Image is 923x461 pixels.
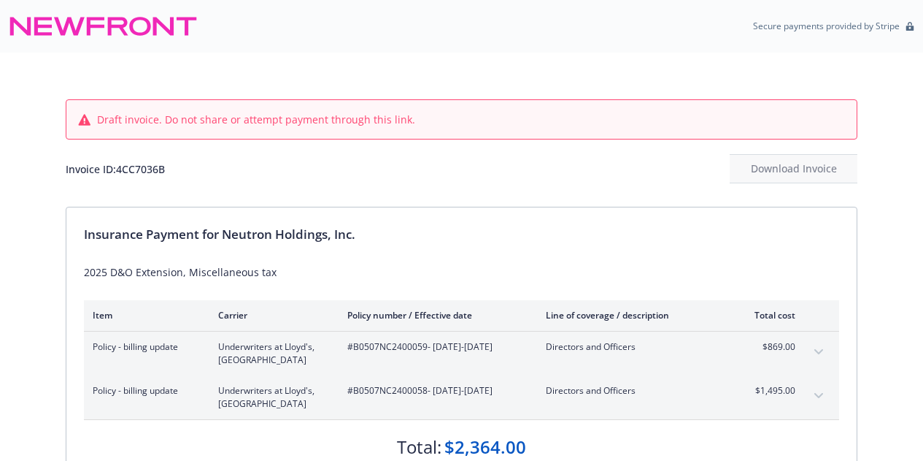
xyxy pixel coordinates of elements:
[397,435,441,460] div: Total:
[546,384,717,397] span: Directors and Officers
[84,376,839,419] div: Policy - billing updateUnderwriters at Lloyd's, [GEOGRAPHIC_DATA]#B0507NC2400058- [DATE]-[DATE]Di...
[93,340,195,354] span: Policy - billing update
[347,309,522,321] div: Policy number / Effective date
[218,309,324,321] div: Carrier
[741,309,795,321] div: Total cost
[218,340,324,367] span: Underwriters at Lloyd's, [GEOGRAPHIC_DATA]
[741,384,795,397] span: $1,495.00
[347,384,522,397] span: #B0507NC2400058 - [DATE]-[DATE]
[66,161,165,177] div: Invoice ID: 4CC7036B
[807,384,830,408] button: expand content
[741,340,795,354] span: $869.00
[218,384,324,411] span: Underwriters at Lloyd's, [GEOGRAPHIC_DATA]
[93,309,195,321] div: Item
[730,154,857,183] button: Download Invoice
[347,340,522,354] span: #B0507NC2400059 - [DATE]-[DATE]
[546,340,717,354] span: Directors and Officers
[807,340,830,364] button: expand content
[84,225,839,244] div: Insurance Payment for Neutron Holdings, Inc.
[546,309,717,321] div: Line of coverage / description
[84,332,839,376] div: Policy - billing updateUnderwriters at Lloyd's, [GEOGRAPHIC_DATA]#B0507NC2400059- [DATE]-[DATE]Di...
[93,384,195,397] span: Policy - billing update
[730,155,857,183] div: Download Invoice
[753,20,900,32] p: Secure payments provided by Stripe
[444,435,526,460] div: $2,364.00
[84,264,839,280] div: 2025 D&O Extension, Miscellaneous tax
[97,112,415,127] span: Draft invoice. Do not share or attempt payment through this link.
